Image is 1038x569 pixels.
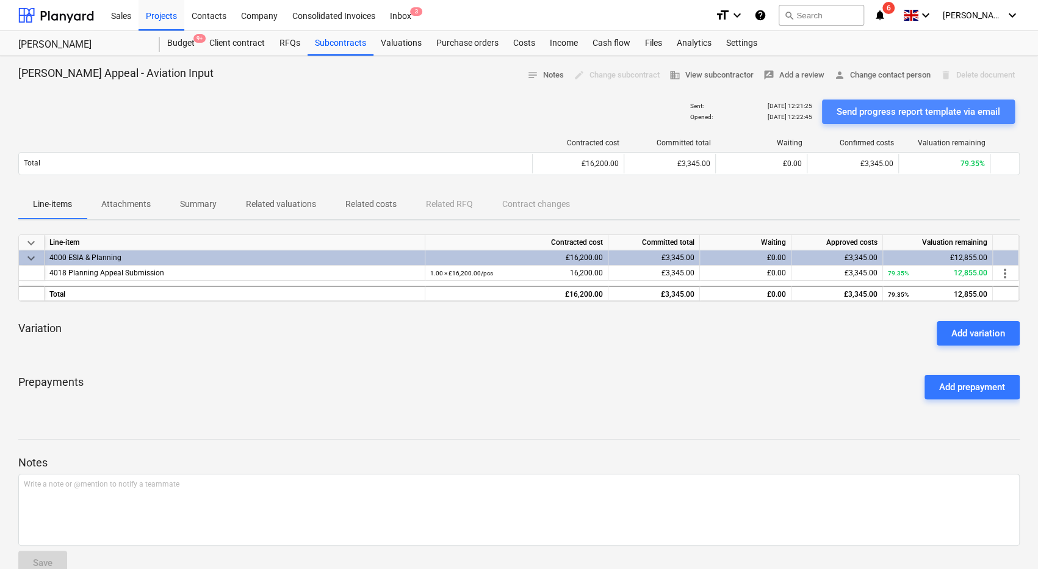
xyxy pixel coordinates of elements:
[585,31,638,56] a: Cash flow
[888,291,909,298] small: 79.35%
[918,8,933,23] i: keyboard_arrow_down
[759,66,829,85] button: Add a review
[608,250,700,266] div: £3,345.00
[834,68,931,82] span: Change contact person
[939,379,1005,395] div: Add prepayment
[430,270,493,277] small: 1.00 × £16,200.00 / pcs
[677,159,710,168] span: £3,345.00
[410,7,422,16] span: 3
[860,159,893,168] span: £3,345.00
[715,8,730,23] i: format_size
[721,139,802,147] div: Waiting
[425,286,608,301] div: £16,200.00
[888,266,987,281] div: 12,855.00
[768,102,812,110] p: [DATE] 12:21:25
[18,66,214,81] p: [PERSON_NAME] Appeal - Aviation Input
[608,235,700,250] div: Committed total
[101,198,151,211] p: Attachments
[18,38,145,51] div: [PERSON_NAME]
[345,198,397,211] p: Related costs
[961,159,985,168] span: 79.35%
[1005,8,1020,23] i: keyboard_arrow_down
[700,286,791,301] div: £0.00
[18,455,1020,470] p: Notes
[874,8,886,23] i: notifications
[629,139,711,147] div: Committed total
[783,159,802,168] span: £0.00
[18,375,84,399] p: Prepayments
[784,10,794,20] span: search
[700,235,791,250] div: Waiting
[768,113,812,121] p: [DATE] 12:22:45
[638,31,669,56] div: Files
[661,269,694,277] span: £3,345.00
[951,325,1005,341] div: Add variation
[763,68,824,82] span: Add a review
[246,198,316,211] p: Related valuations
[527,70,538,81] span: notes
[430,266,603,281] div: 16,200.00
[33,198,72,211] p: Line-items
[669,31,719,56] a: Analytics
[425,235,608,250] div: Contracted cost
[812,139,894,147] div: Confirmed costs
[845,269,878,277] span: £3,345.00
[763,70,774,81] span: rate_review
[373,31,429,56] a: Valuations
[791,235,883,250] div: Approved costs
[522,66,569,85] button: Notes
[202,31,272,56] a: Client contract
[700,250,791,266] div: £0.00
[49,250,420,266] div: 4000 ESIA & Planning
[160,31,202,56] a: Budget9+
[669,70,680,81] span: business
[937,321,1020,346] button: Add variation
[888,270,909,277] small: 79.35%
[754,8,766,23] i: Knowledge base
[822,100,1015,124] button: Send progress report template via email
[49,266,420,281] div: 4018 Planning Appeal Submission
[779,5,864,26] button: Search
[998,266,1012,281] span: more_vert
[24,251,38,266] span: keyboard_arrow_down
[308,31,373,56] a: Subcontracts
[506,31,542,56] a: Costs
[719,31,765,56] a: Settings
[542,31,585,56] div: Income
[690,113,713,121] p: Opened :
[904,139,986,147] div: Valuation remaining
[18,321,62,336] p: Variation
[24,236,38,250] span: keyboard_arrow_down
[690,102,704,110] p: Sent :
[791,286,883,301] div: £3,345.00
[924,375,1020,399] button: Add prepayment
[791,250,883,266] div: £3,345.00
[834,70,845,81] span: person
[882,2,895,14] span: 6
[429,31,506,56] a: Purchase orders
[608,286,700,301] div: £3,345.00
[730,8,744,23] i: keyboard_arrow_down
[180,198,217,211] p: Summary
[160,31,202,56] div: Budget
[45,235,425,250] div: Line-item
[767,269,786,277] span: £0.00
[829,66,935,85] button: Change contact person
[272,31,308,56] a: RFQs
[669,68,754,82] span: View subcontractor
[977,510,1038,569] iframe: Chat Widget
[883,250,993,266] div: £12,855.00
[888,287,987,302] div: 12,855.00
[837,104,1000,120] div: Send progress report template via email
[527,68,564,82] span: Notes
[943,10,1004,20] span: [PERSON_NAME]
[538,139,619,147] div: Contracted cost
